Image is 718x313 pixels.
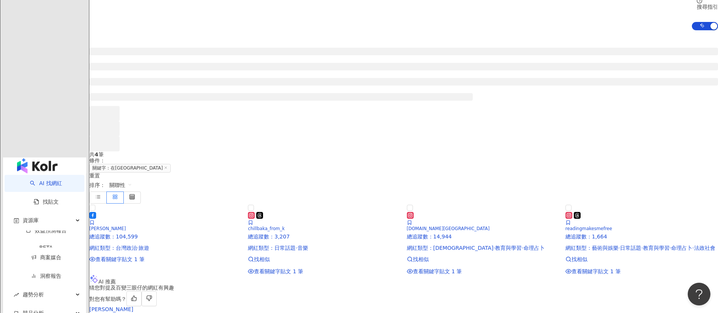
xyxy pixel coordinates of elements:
div: 對您有幫助嗎？ [89,291,718,306]
span: 命理占卜 [523,245,545,251]
span: · [618,245,620,251]
span: chillbaka_from_k [248,226,285,231]
a: 查看關鍵字貼文 1 筆 [89,256,242,262]
span: 藝術與娛樂 [592,245,618,251]
a: KOL Avatarchillbaka_from_k總追蹤數：3,207網紅類型：日常話題·音樂找相似查看關鍵字貼文 1 筆 [248,204,400,275]
span: 找相似 [413,256,429,262]
p: 總追蹤數 ： 1,664 [565,234,718,240]
a: 商案媒合 [31,254,61,260]
span: 關鍵字：在[GEOGRAPHIC_DATA] [89,164,171,173]
span: 法政社會 [694,245,715,251]
a: 查看關鍵字貼文 1 筆 [407,268,559,274]
span: 查看關鍵字貼文 1 筆 [95,256,145,262]
a: 找相似 [565,256,718,262]
a: 找相似 [248,256,400,262]
span: 猜您對提及百變三眼仔的網紅有興趣 [89,285,174,291]
p: 網紅類型 ： [565,245,718,251]
p: 總追蹤數 ： 3,207 [248,234,400,240]
span: readingmakesmefree [565,226,612,231]
a: 效益預測報告BETA [14,227,78,256]
span: 條件 ： [89,157,105,164]
span: 找相似 [254,256,270,262]
span: 查看關鍵字貼文 1 筆 [572,268,621,274]
p: 總追蹤數 ： 104,599 [89,234,242,240]
span: · [296,245,297,251]
span: · [670,245,671,251]
span: 日常話題 [274,245,296,251]
p: 總追蹤數 ： 14,944 [407,234,559,240]
span: 關聯性 [109,179,132,191]
a: 洞察報告 [31,273,61,279]
span: · [137,245,139,251]
a: 查看關鍵字貼文 1 筆 [248,268,400,274]
span: · [641,245,643,251]
span: 命理占卜 [671,245,692,251]
a: searchAI 找網紅 [30,180,62,186]
span: 趨勢分析 [23,286,44,303]
span: 音樂 [297,245,308,251]
span: [PERSON_NAME] [89,226,126,231]
span: [DEMOGRAPHIC_DATA] [433,245,494,251]
span: 教育與學習 [495,245,522,251]
iframe: Help Scout Beacon - Open [688,283,710,305]
div: 共 筆 [89,151,718,157]
div: 重置 [89,173,718,179]
a: KOL Avatar[PERSON_NAME]總追蹤數：104,599網紅類型：台灣政治·旅遊查看關鍵字貼文 1 筆 [89,204,242,263]
span: 資源庫 [23,212,39,229]
div: 搜尋指引 [697,4,718,10]
a: 找貼文 [34,199,59,205]
img: logo [17,158,58,173]
a: 找相似 [407,256,559,262]
p: 網紅類型 ： [89,245,242,251]
p: 網紅類型 ： [407,245,559,251]
span: 旅遊 [139,245,149,251]
span: 查看關鍵字貼文 1 筆 [413,268,462,274]
span: 4 [95,151,98,157]
a: 查看關鍵字貼文 1 筆 [565,268,718,274]
span: 日常話題 [620,245,641,251]
span: · [522,245,523,251]
p: 網紅類型 ： [248,245,400,251]
span: · [692,245,694,251]
a: KOL Avatarreadingmakesmefree總追蹤數：1,664網紅類型：藝術與娛樂·日常話題·教育與學習·命理占卜·法政社會找相似查看關鍵字貼文 1 筆 [565,204,718,275]
a: KOL Avatar[DOMAIN_NAME][GEOGRAPHIC_DATA]總追蹤數：14,944網紅類型：[DEMOGRAPHIC_DATA]·教育與學習·命理占卜找相似查看關鍵字貼文 1 筆 [407,204,559,275]
div: 吳音寧 [89,306,718,312]
div: 排序： [89,179,718,192]
span: 查看關鍵字貼文 1 筆 [254,268,303,274]
span: [DOMAIN_NAME][GEOGRAPHIC_DATA] [407,226,490,231]
span: 台灣政治 [116,245,137,251]
span: 教育與學習 [643,245,670,251]
span: 找相似 [572,256,587,262]
span: AI 推薦 [98,279,116,285]
span: rise [14,292,19,297]
span: · [494,245,495,251]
